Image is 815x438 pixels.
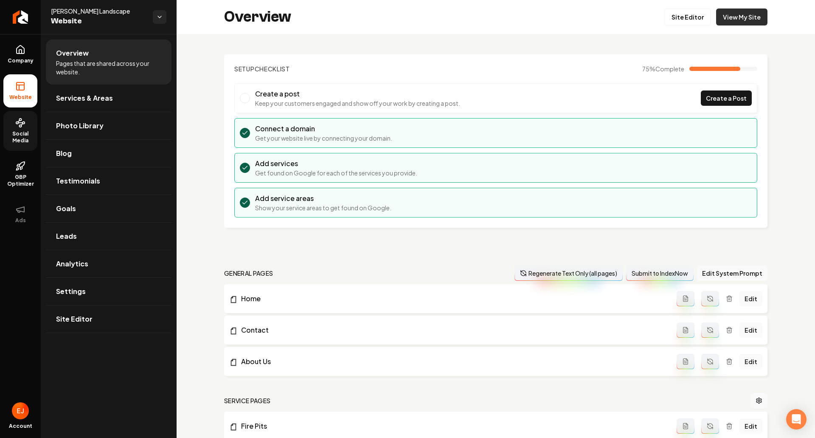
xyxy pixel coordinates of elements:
a: Analytics [46,250,171,277]
p: Show your service areas to get found on Google. [255,203,391,212]
a: Site Editor [46,305,171,333]
h3: Connect a domain [255,124,392,134]
a: Edit [739,354,762,369]
span: Site Editor [56,314,93,324]
button: Add admin page prompt [677,322,694,338]
button: Add admin page prompt [677,291,694,306]
span: Leads [56,231,77,241]
span: Photo Library [56,121,104,131]
span: Blog [56,148,72,158]
h2: Overview [224,8,291,25]
span: Setup [234,65,255,73]
a: Create a Post [701,90,752,106]
a: Goals [46,195,171,222]
span: Website [6,94,35,101]
span: Settings [56,286,86,297]
a: Company [3,38,37,71]
a: Edit [739,418,762,434]
img: Rebolt Logo [13,10,28,24]
button: Open user button [12,402,29,419]
a: Site Editor [664,8,711,25]
span: Account [9,423,32,430]
a: View My Site [716,8,767,25]
a: Blog [46,140,171,167]
span: Website [51,15,146,27]
h3: Create a post [255,89,460,99]
button: Add admin page prompt [677,418,694,434]
span: Services & Areas [56,93,113,103]
span: Analytics [56,259,88,269]
span: Company [4,57,37,64]
button: Add admin page prompt [677,354,694,369]
button: Edit System Prompt [697,266,767,281]
span: Goals [56,203,76,214]
p: Keep your customers engaged and show off your work by creating a post. [255,99,460,107]
a: Leads [46,223,171,250]
a: Photo Library [46,112,171,139]
button: Submit to IndexNow [626,266,694,281]
h3: Add service areas [255,193,391,203]
span: Testimonials [56,176,100,186]
h3: Add services [255,158,417,169]
span: [PERSON_NAME] Landscape [51,7,146,15]
div: Open Intercom Messenger [786,409,807,430]
a: Testimonials [46,167,171,195]
span: Complete [655,65,684,73]
span: Ads [12,217,29,224]
span: 75 % [642,65,684,73]
a: Edit [739,291,762,306]
a: About Us [229,356,677,367]
button: Ads [3,198,37,231]
a: Contact [229,325,677,335]
a: Home [229,294,677,304]
a: Services & Areas [46,85,171,112]
img: Eduard Joers [12,402,29,419]
span: Overview [56,48,89,58]
span: Pages that are shared across your website. [56,59,161,76]
h2: Checklist [234,65,290,73]
a: Fire Pits [229,421,677,431]
p: Get found on Google for each of the services you provide. [255,169,417,177]
span: GBP Optimizer [3,174,37,187]
h2: Service Pages [224,396,271,405]
a: GBP Optimizer [3,154,37,194]
a: Edit [739,322,762,338]
p: Get your website live by connecting your domain. [255,134,392,142]
span: Create a Post [706,94,747,103]
a: Social Media [3,111,37,151]
button: Regenerate Text Only (all pages) [514,266,623,281]
a: Settings [46,278,171,305]
span: Social Media [3,130,37,144]
h2: general pages [224,269,273,277]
